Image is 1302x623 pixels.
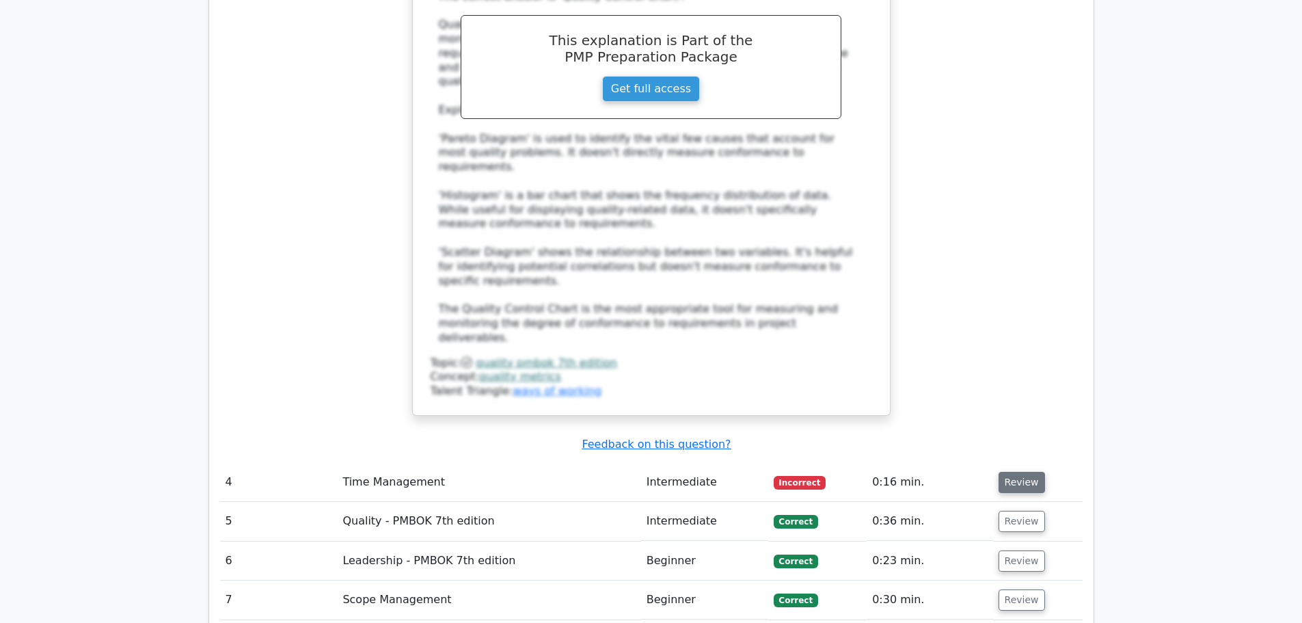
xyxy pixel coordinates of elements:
[337,581,640,620] td: Scope Management
[582,438,731,451] a: Feedback on this question?
[337,502,640,541] td: Quality - PMBOK 7th edition
[431,356,872,371] div: Topic:
[220,463,338,502] td: 4
[774,476,826,490] span: Incorrect
[867,542,992,581] td: 0:23 min.
[867,502,992,541] td: 0:36 min.
[641,502,768,541] td: Intermediate
[431,356,872,399] div: Talent Triangle:
[999,551,1045,572] button: Review
[774,555,818,568] span: Correct
[337,542,640,581] td: Leadership - PMBOK 7th edition
[220,542,338,581] td: 6
[513,384,601,397] a: ways of working
[641,542,768,581] td: Beginner
[774,515,818,529] span: Correct
[867,463,992,502] td: 0:16 min.
[476,356,617,369] a: quality pmbok 7th edition
[999,511,1045,532] button: Review
[641,581,768,620] td: Beginner
[337,463,640,502] td: Time Management
[999,472,1045,493] button: Review
[479,370,561,383] a: quality metrics
[774,594,818,607] span: Correct
[641,463,768,502] td: Intermediate
[220,581,338,620] td: 7
[999,589,1045,611] button: Review
[867,581,992,620] td: 0:30 min.
[220,502,338,541] td: 5
[602,76,700,102] a: Get full access
[431,370,872,384] div: Concept:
